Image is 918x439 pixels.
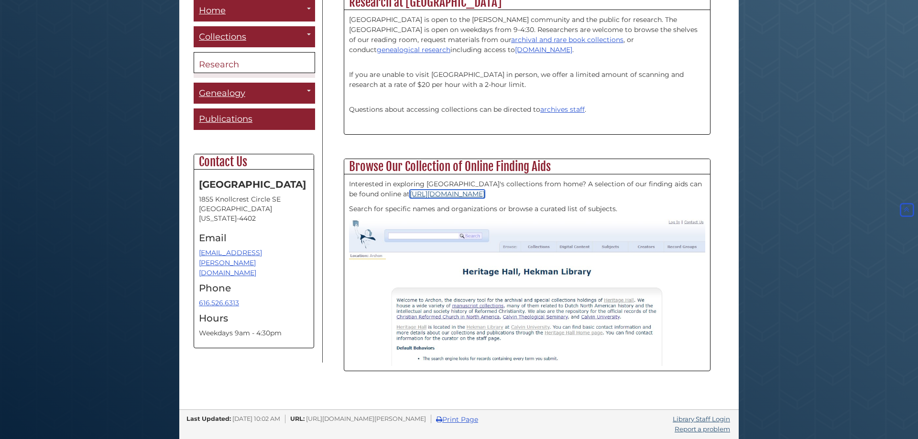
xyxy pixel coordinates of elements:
h4: Email [199,233,309,243]
a: Back to Top [898,206,916,214]
address: 1855 Knollcrest Circle SE [GEOGRAPHIC_DATA][US_STATE]-4402 [199,194,309,223]
a: Library Staff Login [673,415,730,423]
span: URL: [290,415,305,422]
span: Publications [199,114,252,124]
strong: [GEOGRAPHIC_DATA] [199,179,306,190]
a: archives staff [540,105,585,114]
span: Genealogy [199,88,245,98]
p: Interested in exploring [GEOGRAPHIC_DATA]'s collections from home? A selection of our finding aid... [349,179,705,199]
p: [GEOGRAPHIC_DATA] is open to the [PERSON_NAME] community and the public for research. The [GEOGRA... [349,15,705,55]
h4: Phone [199,283,309,293]
a: archival and rare book collections [511,35,623,44]
h2: Browse Our Collection of Online Finding Aids [344,159,710,174]
span: [URL][DOMAIN_NAME][PERSON_NAME] [306,415,426,422]
a: [EMAIL_ADDRESS][PERSON_NAME][DOMAIN_NAME] [199,248,262,277]
p: If you are unable to visit [GEOGRAPHIC_DATA] in person, we offer a limited amount of scanning and... [349,60,705,90]
a: Publications [194,108,315,130]
a: 616.526.6313 [199,299,239,307]
span: [DATE] 10:02 AM [232,415,280,422]
a: Research [194,52,315,73]
p: Questions about accessing collections can be directed to . [349,95,705,125]
a: genealogical research [377,45,450,54]
a: Print Page [436,415,478,424]
a: Collections [194,26,315,48]
img: archon homepage [349,219,705,365]
i: Print Page [436,416,442,423]
span: Collections [199,32,246,42]
p: Search for specific names and organizations or browse a curated list of subjects. [349,204,705,214]
a: [URL][DOMAIN_NAME] [410,190,485,198]
span: Home [199,5,226,16]
span: Research [199,59,239,70]
a: [DOMAIN_NAME] [515,45,572,54]
p: Weekdays 9am - 4:30pm [199,328,309,338]
h4: Hours [199,313,309,323]
span: Last Updated: [186,415,231,422]
a: Genealogy [194,83,315,104]
a: Report a problem [675,425,730,433]
h2: Contact Us [194,154,314,170]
